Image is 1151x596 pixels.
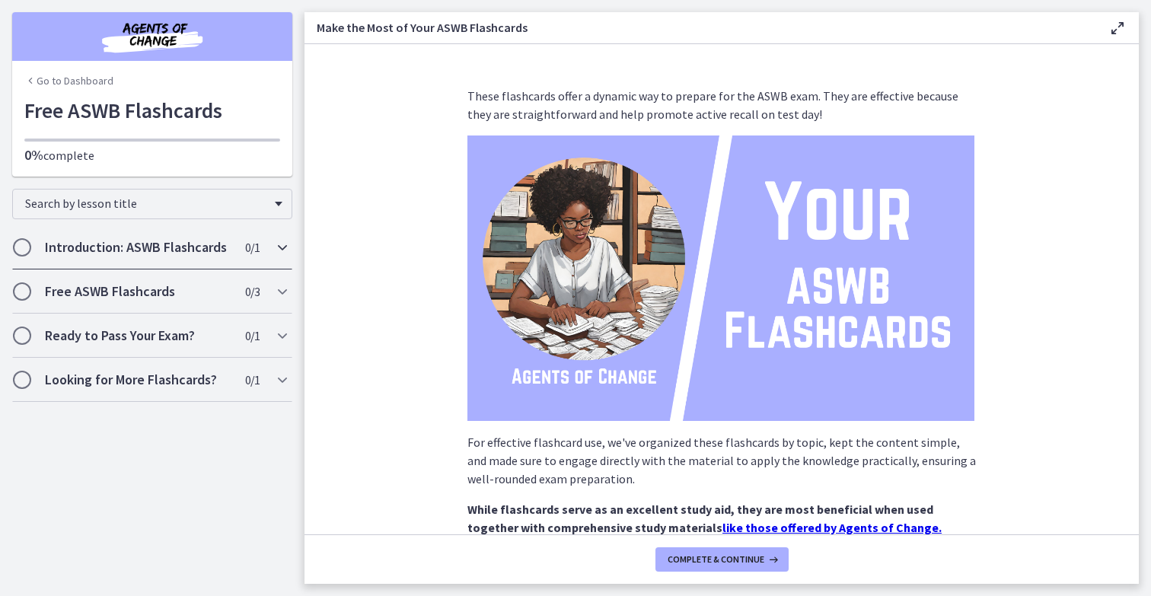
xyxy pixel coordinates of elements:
[45,238,231,257] h2: Introduction: ASWB Flashcards
[245,282,260,301] span: 0 / 3
[467,433,976,488] p: For effective flashcard use, we've organized these flashcards by topic, kept the content simple, ...
[45,371,231,389] h2: Looking for More Flashcards?
[467,502,933,535] strong: While flashcards serve as an excellent study aid, they are most beneficial when used together wit...
[668,553,764,566] span: Complete & continue
[655,547,789,572] button: Complete & continue
[245,238,260,257] span: 0 / 1
[25,196,267,211] span: Search by lesson title
[467,135,974,421] img: Your_ASWB_Flashcards.png
[45,282,231,301] h2: Free ASWB Flashcards
[45,327,231,345] h2: Ready to Pass Your Exam?
[467,87,976,123] p: These flashcards offer a dynamic way to prepare for the ASWB exam. They are effective because the...
[24,146,43,164] span: 0%
[317,18,1084,37] h3: Make the Most of Your ASWB Flashcards
[24,73,113,88] a: Go to Dashboard
[722,520,942,535] a: like those offered by Agents of Change.
[24,94,280,126] h1: Free ASWB Flashcards
[245,371,260,389] span: 0 / 1
[61,18,244,55] img: Agents of Change Social Work Test Prep
[12,189,292,219] div: Search by lesson title
[245,327,260,345] span: 0 / 1
[24,146,280,164] p: complete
